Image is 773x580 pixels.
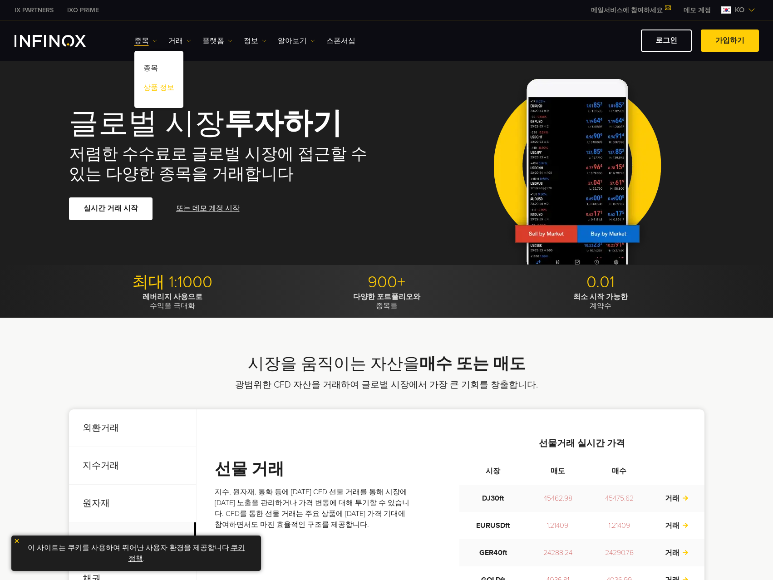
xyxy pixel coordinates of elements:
h1: 글로벌 시장 [69,108,374,139]
strong: 매수 또는 매도 [419,354,526,374]
p: 종목들 [283,292,490,310]
a: 또는 데모 계정 시작 [175,197,241,220]
h2: 저렴한 수수료로 글로벌 시장에 접근할 수 있는 다양한 종목을 거래합니다 [69,144,374,184]
th: 매도 [527,457,589,485]
td: EURUSDft [459,512,527,539]
a: INFINOX [60,5,106,15]
a: 로그인 [641,29,692,52]
a: 가입하기 [701,29,759,52]
strong: 선물 거래 [215,459,284,479]
a: INFINOX Logo [15,35,107,47]
a: INFINOX MENU [677,5,718,15]
a: 실시간 거래 시작 [69,197,153,220]
a: 종목 [134,35,157,46]
a: 거래 [168,35,191,46]
td: GER40ft [459,539,527,566]
th: 시장 [459,457,527,485]
strong: 최소 시작 가능한 [573,292,628,301]
a: 정보 [244,35,266,46]
a: 거래 [665,521,689,530]
p: 수익을 극대화 [69,292,276,310]
td: 1.21409 [589,512,650,539]
td: 24288.24 [527,539,589,566]
img: yellow close icon [14,538,20,544]
p: 0.01 [497,272,704,292]
h2: 시장을 움직이는 자산을 [69,354,704,374]
a: 거래 [665,494,689,503]
a: 알아보기 [278,35,315,46]
a: 플랫폼 [202,35,232,46]
a: 상품 정보 [134,79,183,99]
a: 메일서비스에 참여하세요 [584,6,677,14]
p: 최대 1:1000 [69,272,276,292]
a: INFINOX [8,5,60,15]
td: 45462.98 [527,485,589,512]
p: 원자재 [69,485,196,522]
td: DJ30ft [459,485,527,512]
span: ko [731,5,748,15]
p: 광범위한 CFD 자산을 거래하여 글로벌 시장에서 가장 큰 기회를 창출합니다. [177,378,596,391]
p: 선물거래 [69,522,196,560]
a: 스폰서십 [326,35,355,46]
a: 종목 [134,60,183,79]
td: 45475.62 [589,485,650,512]
strong: 투자하기 [224,106,342,142]
p: 계약수 [497,292,704,310]
strong: 다양한 포트폴리오와 [353,292,420,301]
p: 900+ [283,272,490,292]
p: 외환거래 [69,409,196,447]
strong: 레버리지 사용으로 [143,292,202,301]
th: 매수 [589,457,650,485]
p: 지수, 원자재, 통화 등에 [DATE] CFD 선물 거래를 통해 시장에 [DATE] 노출을 관리하거나 가격 변동에 대해 투기할 수 있습니다. CFD를 통한 선물 거래는 주요 ... [215,487,411,530]
a: 거래 [665,548,689,557]
strong: 선물거래 실시간 가격 [539,438,625,449]
td: 1.21409 [527,512,589,539]
p: 지수거래 [69,447,196,485]
td: 24290.76 [589,539,650,566]
p: 이 사이트는 쿠키를 사용하여 뛰어난 사용자 환경을 제공합니다. . [16,540,256,566]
